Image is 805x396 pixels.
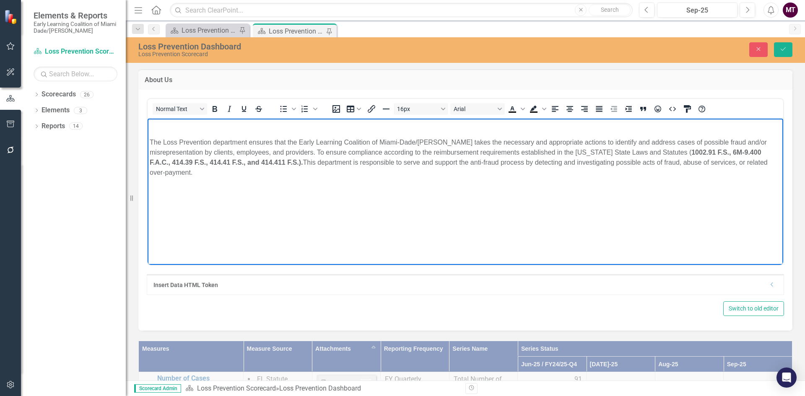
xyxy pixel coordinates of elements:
[657,3,737,18] button: Sep-25
[589,4,631,16] button: Search
[148,119,783,265] iframe: Rich Text Area
[208,103,222,115] button: Bold
[34,47,117,57] a: Loss Prevention Scorecard
[397,106,438,112] span: 16px
[298,103,319,115] div: Numbered list
[695,103,709,115] button: Help
[153,103,207,115] button: Block Normal Text
[450,103,505,115] button: Font Arial
[42,106,70,115] a: Elements
[42,90,76,99] a: Scorecards
[527,103,548,115] div: Background color Black
[222,103,236,115] button: Italic
[74,107,87,114] div: 3
[454,106,495,112] span: Arial
[69,123,83,130] div: 14
[621,103,636,115] button: Increase indent
[182,25,237,36] div: Loss Prevention Attendance Monitoring Dashboard
[607,103,621,115] button: Decrease indent
[563,103,577,115] button: Align center
[364,103,379,115] button: Insert/edit link
[783,3,798,18] button: MT
[329,103,343,115] button: Insert image
[665,103,680,115] button: HTML Editor
[153,281,765,289] div: Insert Data HTML Token
[145,76,786,84] h3: About Us
[660,5,735,16] div: Sep-25
[344,103,364,115] button: Table
[197,384,276,392] a: Loss Prevention Scorecard
[168,25,237,36] a: Loss Prevention Attendance Monitoring Dashboard
[42,122,65,131] a: Reports
[156,106,197,112] span: Normal Text
[185,384,459,393] div: »
[592,103,606,115] button: Justify
[379,103,393,115] button: Horizontal line
[237,103,251,115] button: Underline
[80,91,93,98] div: 26
[577,103,592,115] button: Align right
[34,67,117,81] input: Search Below...
[680,103,694,115] button: CSS Editor
[138,42,505,51] div: Loss Prevention Dashboard
[134,384,181,393] span: Scorecard Admin
[4,10,19,24] img: ClearPoint Strategy
[34,21,117,34] small: Early Learning Coalition of Miami Dade/[PERSON_NAME]
[276,103,297,115] div: Bullet list
[651,103,665,115] button: Emojis
[776,368,797,388] div: Open Intercom Messenger
[252,103,266,115] button: Strikethrough
[34,10,117,21] span: Elements & Reports
[636,103,650,115] button: Blockquote
[138,51,505,57] div: Loss Prevention Scorecard
[548,103,562,115] button: Align left
[394,103,448,115] button: Font size 16px
[723,301,784,316] button: Switch to old editor
[279,384,361,392] div: Loss Prevention Dashboard
[505,103,526,115] div: Text color Black
[601,6,619,13] span: Search
[269,26,324,36] div: Loss Prevention Dashboard
[170,3,633,18] input: Search ClearPoint...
